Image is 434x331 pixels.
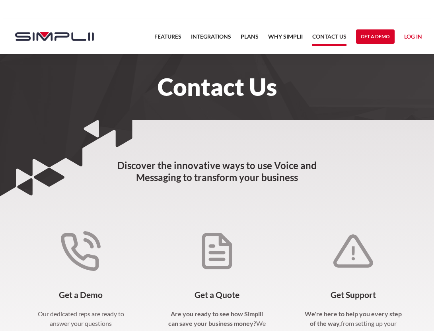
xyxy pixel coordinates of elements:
[168,310,263,327] strong: Are you ready to see how Simplii can save your business money?
[7,78,427,95] h1: Contact Us
[356,29,395,44] a: Get a Demo
[404,32,422,44] a: Log in
[268,32,303,46] a: Why Simplii
[117,160,317,183] strong: Discover the innovative ways to use Voice and Messaging to transform your business
[191,32,231,46] a: Integrations
[15,32,94,41] img: Simplii
[241,32,259,46] a: Plans
[304,290,403,300] h4: Get Support
[154,32,181,46] a: Features
[31,290,130,300] h4: Get a Demo
[167,290,267,300] h4: Get a Quote
[7,19,94,54] a: home
[305,310,402,327] strong: We're here to help you every step of the way,
[312,32,346,46] a: Contact US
